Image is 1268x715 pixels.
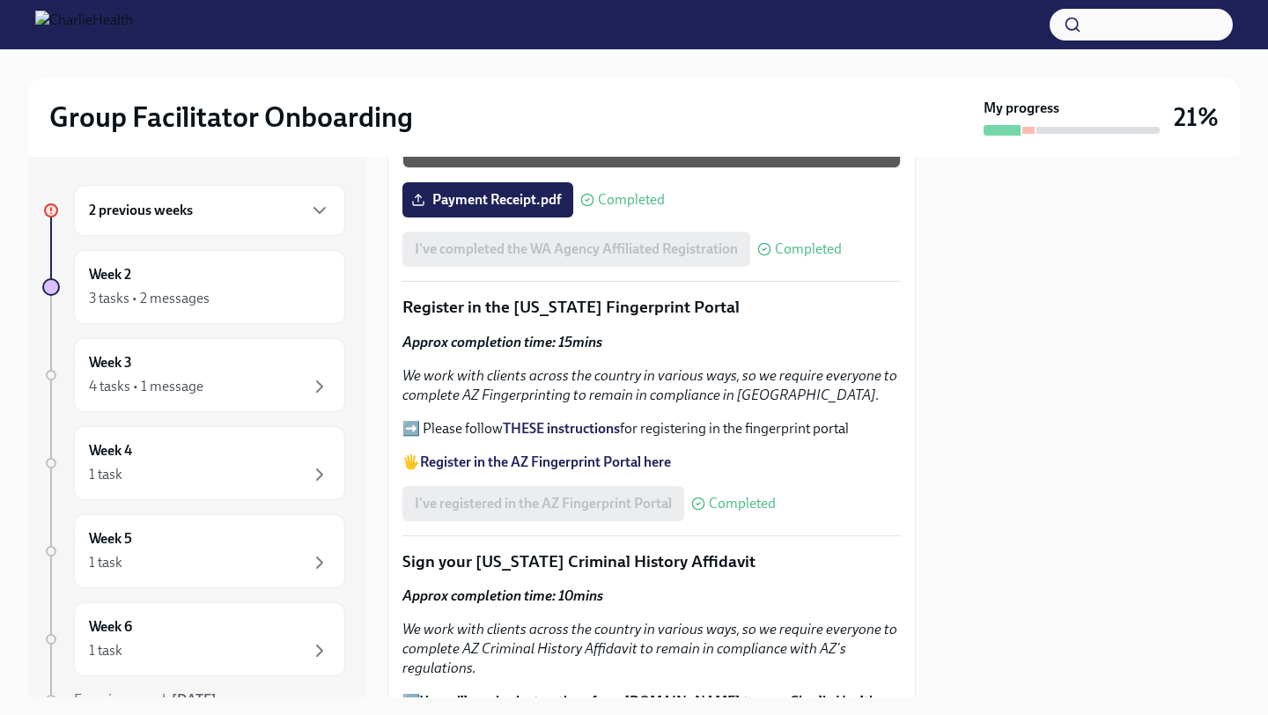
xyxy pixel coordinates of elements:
a: Register in the AZ Fingerprint Portal here [420,453,671,470]
a: Week 34 tasks • 1 message [42,338,345,412]
span: Completed [709,497,776,511]
p: 🖐️ [402,453,901,472]
div: 1 task [89,553,122,572]
p: Register in the [US_STATE] Fingerprint Portal [402,296,901,319]
h6: Week 5 [89,529,132,549]
a: Week 41 task [42,426,345,500]
em: We work with clients across the country in various ways, so we require everyone to complete AZ Fi... [402,367,897,403]
strong: [DATE] [172,691,217,708]
h6: 2 previous weeks [89,201,193,220]
h6: Week 3 [89,353,132,372]
a: Week 51 task [42,514,345,588]
span: Completed [598,193,665,207]
h6: Week 2 [89,265,131,284]
p: ➡️ Please follow for registering in the fingerprint portal [402,419,901,439]
div: 3 tasks • 2 messages [89,289,210,308]
span: Completed [775,242,842,256]
h6: Week 6 [89,617,132,637]
span: Experience ends [74,691,217,708]
h2: Group Facilitator Onboarding [49,100,413,135]
span: Payment Receipt.pdf [415,191,561,209]
a: Week 61 task [42,602,345,676]
strong: My progress [984,99,1059,118]
img: CharlieHealth [35,11,133,39]
strong: Approx completion time: 15mins [402,334,602,350]
em: We work with clients across the country in various ways, so we require everyone to complete AZ Cr... [402,621,897,676]
div: 2 previous weeks [74,185,345,236]
h3: 21% [1174,101,1219,133]
div: 1 task [89,641,122,660]
div: 4 tasks • 1 message [89,377,203,396]
a: THESE instructions [503,420,620,437]
label: Payment Receipt.pdf [402,182,573,217]
strong: Approx completion time: 10mins [402,587,603,604]
a: Week 23 tasks • 2 messages [42,250,345,324]
div: 1 task [89,465,122,484]
p: Sign your [US_STATE] Criminal History Affidavit [402,550,901,573]
h6: Week 4 [89,441,132,461]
